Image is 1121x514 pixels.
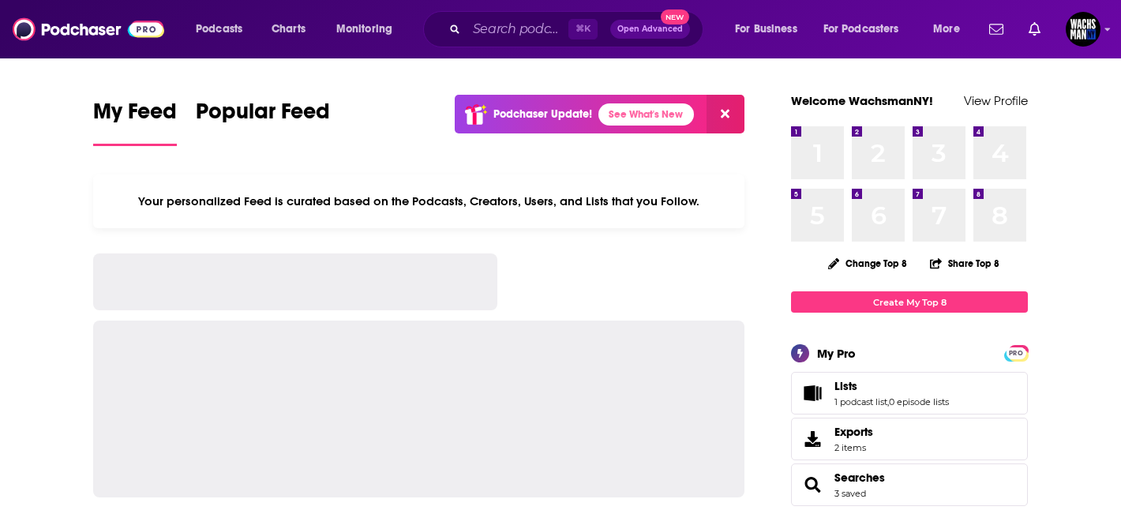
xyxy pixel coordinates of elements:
[834,379,857,393] span: Lists
[1007,347,1025,358] a: PRO
[887,396,889,407] span: ,
[834,379,949,393] a: Lists
[185,17,263,42] button: open menu
[834,425,873,439] span: Exports
[272,18,306,40] span: Charts
[617,25,683,33] span: Open Advanced
[1066,12,1100,47] img: User Profile
[93,98,177,146] a: My Feed
[834,488,866,499] a: 3 saved
[791,93,933,108] a: Welcome WachsmanNY!
[817,346,856,361] div: My Pro
[797,474,828,496] a: Searches
[922,17,980,42] button: open menu
[834,396,887,407] a: 1 podcast list
[1007,347,1025,359] span: PRO
[791,291,1028,313] a: Create My Top 8
[336,18,392,40] span: Monitoring
[735,18,797,40] span: For Business
[819,253,917,273] button: Change Top 8
[813,17,922,42] button: open menu
[261,17,315,42] a: Charts
[196,18,242,40] span: Podcasts
[196,98,330,146] a: Popular Feed
[467,17,568,42] input: Search podcasts, credits, & more...
[983,16,1010,43] a: Show notifications dropdown
[438,11,718,47] div: Search podcasts, credits, & more...
[1066,12,1100,47] button: Show profile menu
[823,18,899,40] span: For Podcasters
[791,418,1028,460] a: Exports
[1022,16,1047,43] a: Show notifications dropdown
[13,14,164,44] img: Podchaser - Follow, Share and Rate Podcasts
[93,174,744,228] div: Your personalized Feed is curated based on the Podcasts, Creators, Users, and Lists that you Follow.
[797,382,828,404] a: Lists
[834,442,873,453] span: 2 items
[791,372,1028,415] span: Lists
[964,93,1028,108] a: View Profile
[598,103,694,126] a: See What's New
[889,396,949,407] a: 0 episode lists
[93,98,177,134] span: My Feed
[797,428,828,450] span: Exports
[834,471,885,485] a: Searches
[724,17,817,42] button: open menu
[610,20,690,39] button: Open AdvancedNew
[568,19,598,39] span: ⌘ K
[661,9,689,24] span: New
[1066,12,1100,47] span: Logged in as WachsmanNY
[791,463,1028,506] span: Searches
[325,17,413,42] button: open menu
[933,18,960,40] span: More
[196,98,330,134] span: Popular Feed
[493,107,592,121] p: Podchaser Update!
[929,248,1000,279] button: Share Top 8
